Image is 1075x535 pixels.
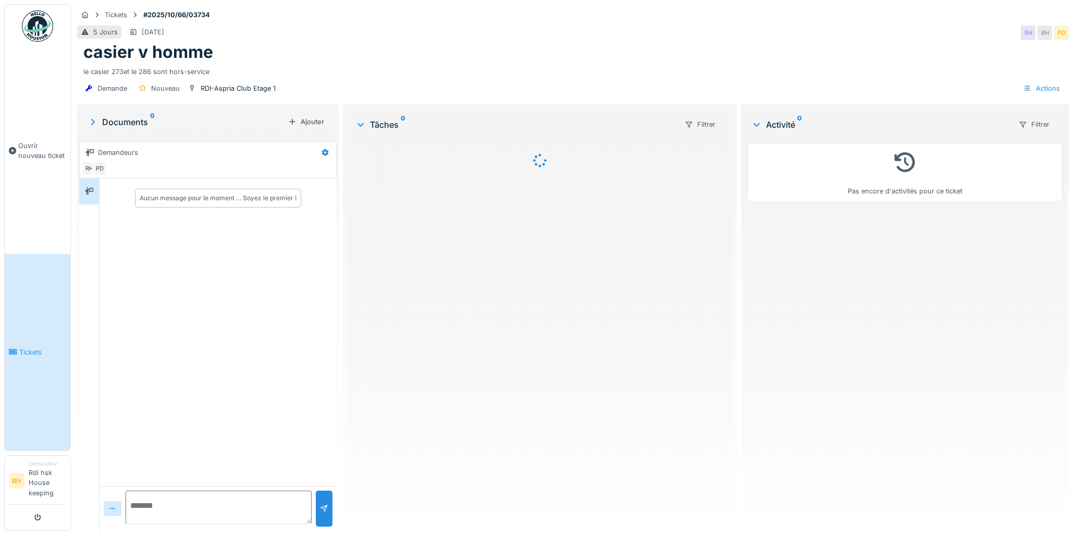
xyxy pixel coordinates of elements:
div: 5 Jours [93,27,118,37]
div: Ajouter [284,115,328,129]
strong: #2025/10/66/03734 [139,10,214,20]
sup: 0 [401,118,405,131]
div: PD [92,161,107,176]
span: Tickets [19,347,66,357]
a: Tickets [5,254,70,451]
div: RH [82,161,96,176]
div: Filtrer [680,117,720,132]
div: Activité [751,118,1010,131]
div: Documents [88,116,284,128]
sup: 0 [797,118,802,131]
div: Demandeur [29,460,66,468]
li: Rdi hsk House keeping [29,460,66,502]
div: RH [1037,26,1052,40]
div: RDI-Aspria Club Etage 1 [201,83,276,93]
h1: casier v homme [83,42,213,62]
div: Actions [1019,81,1065,96]
div: [DATE] [142,27,164,37]
div: PD [1054,26,1069,40]
sup: 0 [150,116,155,128]
a: Ouvrir nouveau ticket [5,47,70,254]
div: RH [1021,26,1035,40]
span: Ouvrir nouveau ticket [18,141,66,161]
div: Tâches [355,118,676,131]
a: RH DemandeurRdi hsk House keeping [9,460,66,505]
div: Filtrer [1014,117,1054,132]
div: Demande [97,83,127,93]
div: Nouveau [151,83,180,93]
div: Aucun message pour le moment … Soyez le premier ! [140,193,296,203]
div: Pas encore d'activités pour ce ticket [754,148,1056,196]
li: RH [9,473,24,489]
div: Demandeurs [98,148,138,157]
div: le casier 273et le 286 sont hors-service [83,63,1062,77]
div: Tickets [105,10,127,20]
img: Badge_color-CXgf-gQk.svg [22,10,53,42]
